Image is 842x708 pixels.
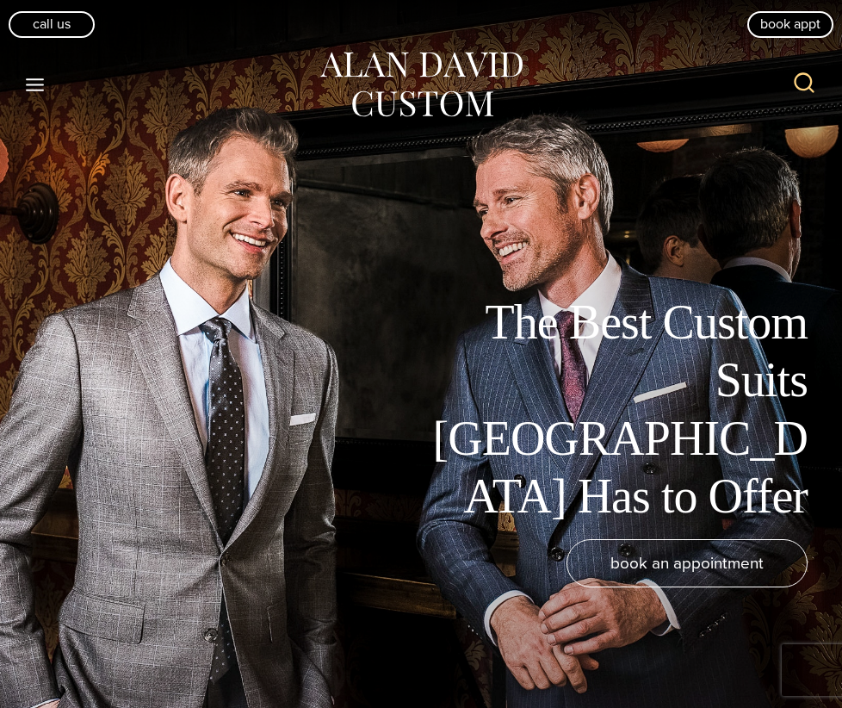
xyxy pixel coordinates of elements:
[747,11,833,37] a: book appt
[610,550,764,575] span: book an appointment
[17,69,53,100] button: Open menu
[566,539,808,587] a: book an appointment
[783,64,825,105] button: View Search Form
[318,47,524,123] img: Alan David Custom
[9,11,95,37] a: Call Us
[420,294,808,525] h1: The Best Custom Suits [GEOGRAPHIC_DATA] Has to Offer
